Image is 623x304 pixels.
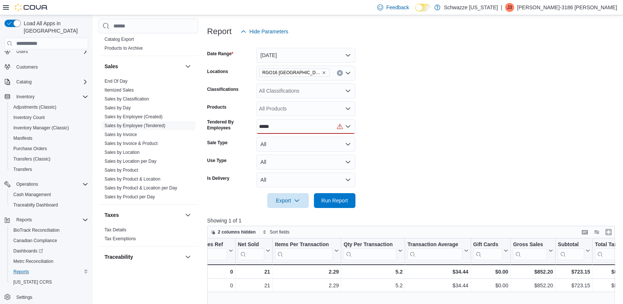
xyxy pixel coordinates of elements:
[10,113,88,122] span: Inventory Count
[473,267,508,276] div: $0.00
[272,193,304,208] span: Export
[105,96,149,102] a: Sales by Classification
[249,28,288,35] span: Hide Parameters
[473,241,508,260] button: Gift Cards
[13,238,57,244] span: Canadian Compliance
[386,4,409,11] span: Feedback
[473,241,502,248] div: Gift Cards
[10,155,53,163] a: Transfers (Classic)
[1,292,91,303] button: Settings
[105,194,155,200] span: Sales by Product per Day
[105,105,131,110] a: Sales by Day
[10,257,56,266] a: Metrc Reconciliation
[275,267,339,276] div: 2.29
[105,149,140,155] span: Sales by Location
[13,92,37,101] button: Inventory
[10,134,88,143] span: Manifests
[10,201,61,209] a: Traceabilty Dashboard
[105,132,137,138] span: Sales by Invoice
[7,112,91,123] button: Inventory Count
[256,48,355,63] button: [DATE]
[105,236,136,241] a: Tax Exemptions
[21,20,88,34] span: Load All Apps in [GEOGRAPHIC_DATA]
[207,27,232,36] h3: Report
[238,267,270,276] div: 21
[105,211,182,219] button: Taxes
[207,69,228,75] label: Locations
[259,228,292,237] button: Sort fields
[592,228,601,237] button: Display options
[13,180,41,189] button: Operations
[105,63,182,70] button: Sales
[415,4,431,11] input: Dark Mode
[238,241,264,248] div: Net Sold
[7,235,91,246] button: Canadian Compliance
[10,113,48,122] a: Inventory Count
[105,176,160,182] span: Sales by Product & Location
[473,281,508,290] div: $0.00
[505,3,514,12] div: Jessie-3186 Lorentz
[16,64,38,70] span: Customers
[105,87,134,93] a: Itemized Sales
[275,241,339,260] button: Items Per Transaction
[7,164,91,175] button: Transfers
[192,267,233,276] div: 0
[7,143,91,154] button: Purchase Orders
[10,226,63,235] a: BioTrack Reconciliation
[207,217,619,224] p: Showing 1 of 1
[105,150,140,155] a: Sales by Location
[10,226,88,235] span: BioTrack Reconciliation
[415,11,415,12] span: Dark Mode
[105,194,155,199] a: Sales by Product per Day
[13,248,43,254] span: Dashboards
[10,103,59,112] a: Adjustments (Classic)
[13,269,29,275] span: Reports
[105,141,158,146] a: Sales by Invoice & Product
[7,267,91,277] button: Reports
[1,179,91,189] button: Operations
[192,241,227,260] div: Invoices Ref
[7,102,91,112] button: Adjustments (Classic)
[10,236,88,245] span: Canadian Compliance
[517,3,617,12] p: [PERSON_NAME]-3186 [PERSON_NAME]
[99,77,198,204] div: Sales
[1,61,91,72] button: Customers
[259,69,329,77] span: RGO16 Alamogordo
[10,103,88,112] span: Adjustments (Classic)
[13,92,88,101] span: Inventory
[207,140,228,146] label: Sale Type
[13,279,52,285] span: [US_STATE] CCRS
[7,154,91,164] button: Transfers (Classic)
[344,267,402,276] div: 5.2
[99,225,198,246] div: Taxes
[105,105,131,111] span: Sales by Day
[10,278,88,287] span: Washington CCRS
[105,79,127,84] a: End Of Day
[105,227,126,233] span: Tax Details
[1,46,91,57] button: Users
[407,241,462,248] div: Transaction Average
[595,241,621,260] div: Total Tax
[7,277,91,287] button: [US_STATE] CCRS
[10,144,50,153] a: Purchase Orders
[558,267,590,276] div: $723.15
[105,78,127,84] span: End Of Day
[337,70,343,76] button: Clear input
[105,159,156,164] a: Sales by Location per Day
[256,172,355,187] button: All
[105,158,156,164] span: Sales by Location per Day
[256,137,355,152] button: All
[105,36,134,42] span: Catalog Export
[16,181,38,187] span: Operations
[10,144,88,153] span: Purchase Orders
[16,49,28,54] span: Users
[16,217,32,223] span: Reports
[321,197,348,204] span: Run Report
[105,63,118,70] h3: Sales
[105,211,119,219] h3: Taxes
[407,241,462,260] div: Transaction Average
[558,241,590,260] button: Subtotal
[16,294,32,300] span: Settings
[513,241,547,260] div: Gross Sales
